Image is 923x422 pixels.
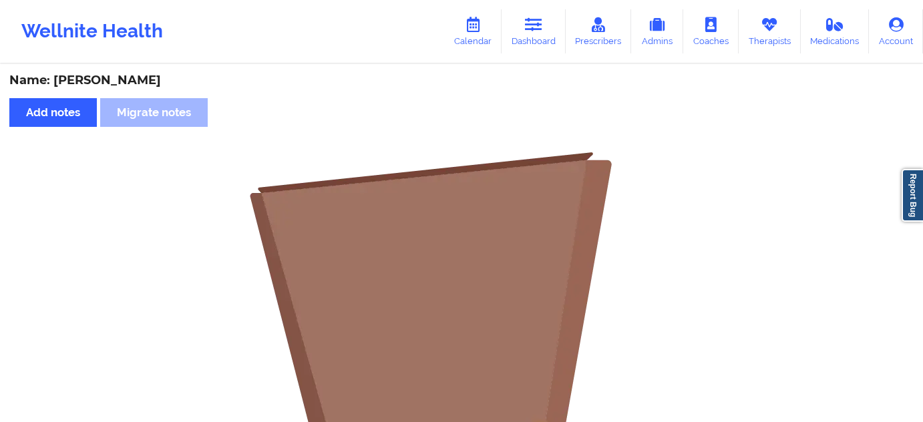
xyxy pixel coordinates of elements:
a: Account [869,9,923,53]
div: Name: [PERSON_NAME] [9,73,914,88]
a: Therapists [739,9,801,53]
a: Dashboard [502,9,566,53]
a: Medications [801,9,870,53]
a: Prescribers [566,9,632,53]
a: Admins [631,9,683,53]
button: Add notes [9,98,97,127]
a: Report Bug [902,169,923,222]
a: Calendar [444,9,502,53]
a: Coaches [683,9,739,53]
